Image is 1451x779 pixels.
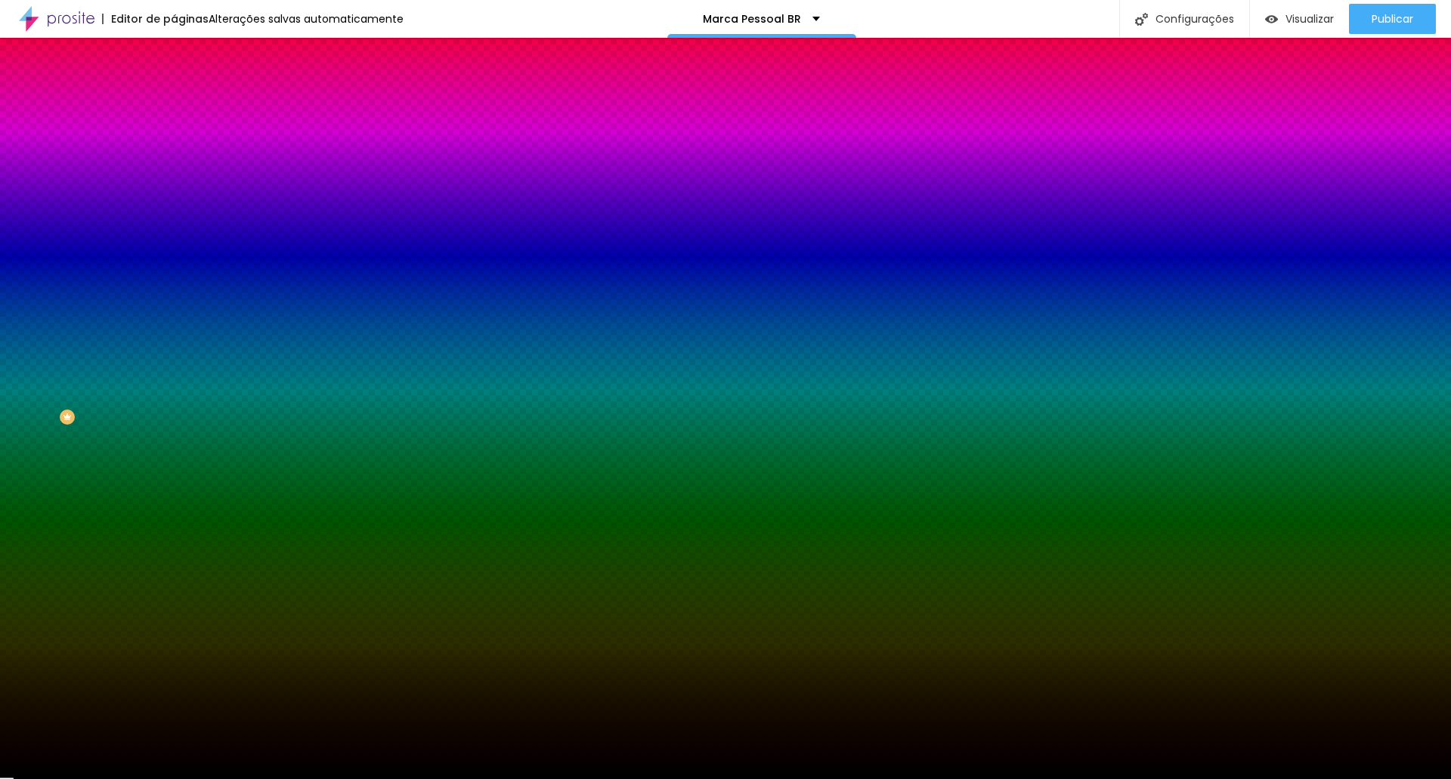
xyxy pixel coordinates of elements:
[1135,13,1148,26] img: Icone
[703,14,801,24] p: Marca Pessoal BR
[1349,4,1436,34] button: Publicar
[1372,13,1413,25] span: Publicar
[102,14,209,24] div: Editor de páginas
[209,14,404,24] div: Alterações salvas automaticamente
[1250,4,1349,34] button: Visualizar
[1285,13,1334,25] span: Visualizar
[1265,13,1278,26] img: view-1.svg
